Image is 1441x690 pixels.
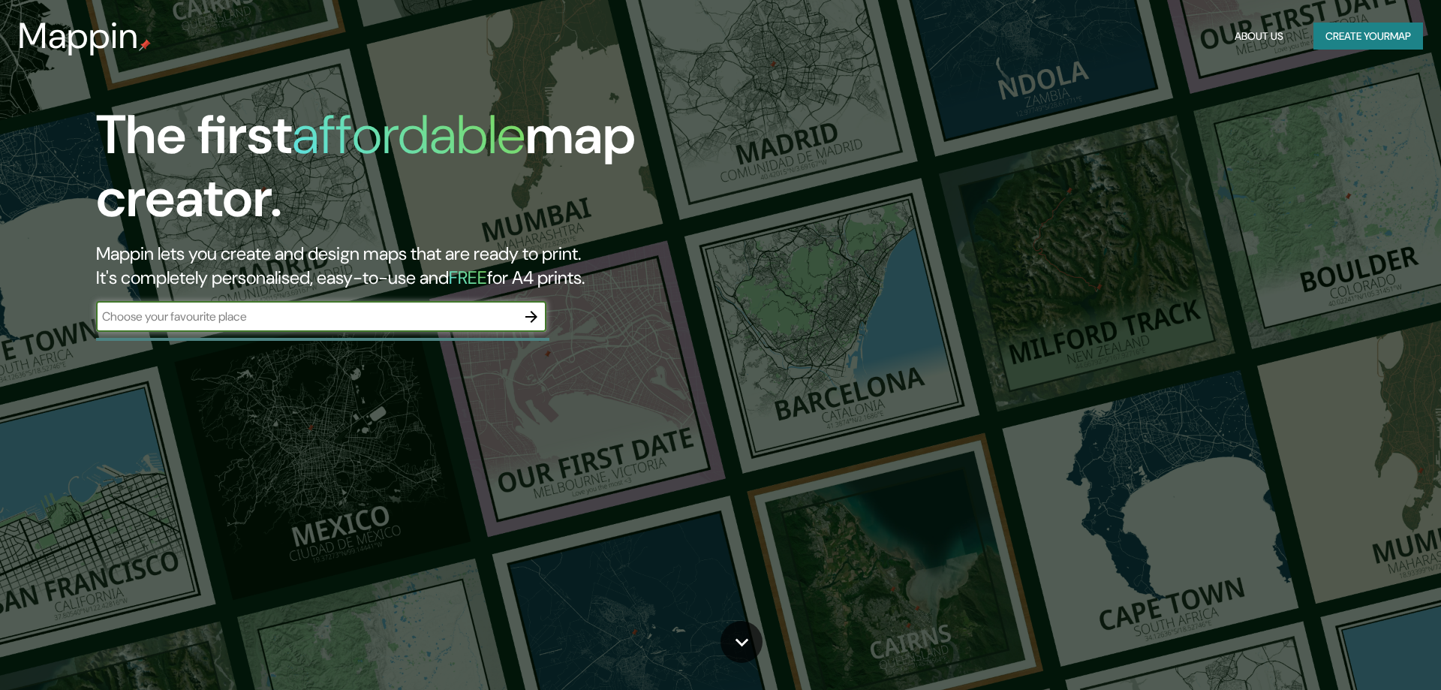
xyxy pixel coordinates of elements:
[1229,23,1289,50] button: About Us
[449,266,487,289] h5: FREE
[18,15,139,57] h3: Mappin
[139,39,151,51] img: mappin-pin
[292,100,525,170] h1: affordable
[96,104,817,242] h1: The first map creator.
[1313,23,1423,50] button: Create yourmap
[96,242,817,290] h2: Mappin lets you create and design maps that are ready to print. It's completely personalised, eas...
[96,308,516,325] input: Choose your favourite place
